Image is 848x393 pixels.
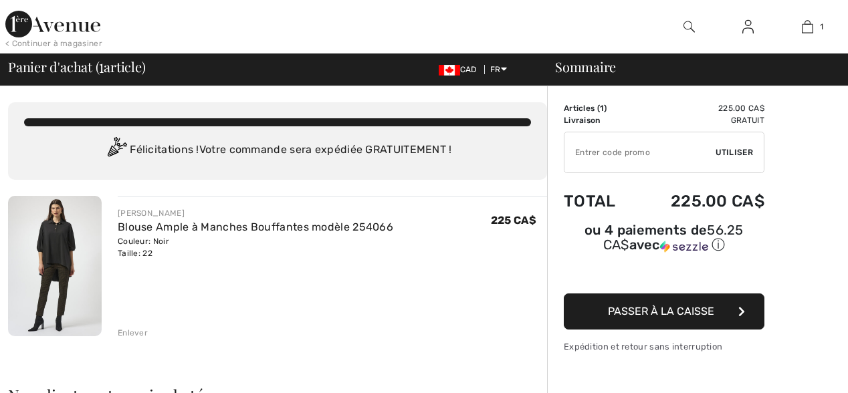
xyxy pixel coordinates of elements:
[8,196,102,336] img: Blouse Ample à Manches Bouffantes modèle 254066
[635,102,764,114] td: 225.00 CA$
[635,114,764,126] td: Gratuit
[564,259,764,289] iframe: PayPal-paypal
[683,19,695,35] img: recherche
[600,104,604,113] span: 1
[439,65,460,76] img: Canadian Dollar
[608,305,714,317] span: Passer à la caisse
[8,60,146,74] span: Panier d'achat ( article)
[491,214,536,227] span: 225 CA$
[5,11,100,37] img: 1ère Avenue
[5,37,102,49] div: < Continuer à magasiner
[716,146,753,158] span: Utiliser
[564,114,635,126] td: Livraison
[564,224,764,254] div: ou 4 paiements de avec
[99,57,104,74] span: 1
[564,293,764,330] button: Passer à la caisse
[564,132,716,172] input: Code promo
[118,327,148,339] div: Enlever
[778,19,837,35] a: 1
[802,19,813,35] img: Mon panier
[603,222,744,253] span: 56.25 CA$
[763,353,835,386] iframe: Ouvre un widget dans lequel vous pouvez trouver plus d’informations
[539,60,840,74] div: Sommaire
[820,21,823,33] span: 1
[564,224,764,259] div: ou 4 paiements de56.25 CA$avecSezzle Cliquez pour en savoir plus sur Sezzle
[732,19,764,35] a: Se connecter
[439,65,482,74] span: CAD
[564,102,635,114] td: Articles ( )
[742,19,754,35] img: Mes infos
[118,235,393,259] div: Couleur: Noir Taille: 22
[490,65,507,74] span: FR
[660,241,708,253] img: Sezzle
[103,137,130,164] img: Congratulation2.svg
[118,221,393,233] a: Blouse Ample à Manches Bouffantes modèle 254066
[635,178,764,224] td: 225.00 CA$
[118,207,393,219] div: [PERSON_NAME]
[564,178,635,224] td: Total
[24,137,531,164] div: Félicitations ! Votre commande sera expédiée GRATUITEMENT !
[564,340,764,353] div: Expédition et retour sans interruption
